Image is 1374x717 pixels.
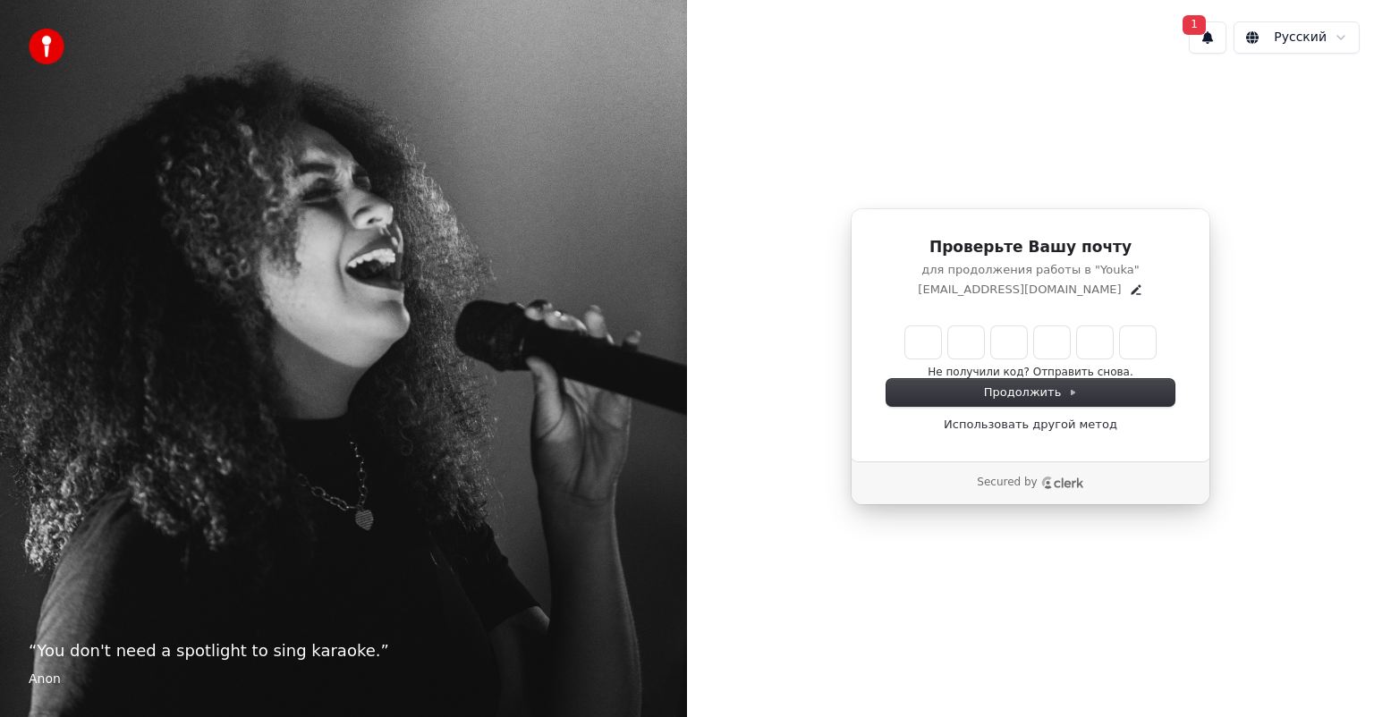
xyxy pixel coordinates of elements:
h1: Проверьте Вашу почту [886,237,1175,258]
a: Использовать другой метод [944,417,1117,433]
button: Edit [1129,283,1143,297]
span: 1 [1183,15,1206,35]
img: youka [29,29,64,64]
p: [EMAIL_ADDRESS][DOMAIN_NAME] [918,282,1121,298]
button: Продолжить [886,379,1175,406]
button: 1 [1189,21,1226,54]
input: Enter verification code [905,326,1156,358]
a: Clerk logo [1041,477,1084,489]
button: Не получили код? Отправить снова. [928,366,1132,380]
span: Продолжить [984,384,1078,401]
p: Secured by [977,476,1037,490]
p: для продолжения работы в "Youka" [886,262,1175,278]
p: “ You don't need a spotlight to sing karaoke. ” [29,638,658,663]
footer: Anon [29,671,658,688]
